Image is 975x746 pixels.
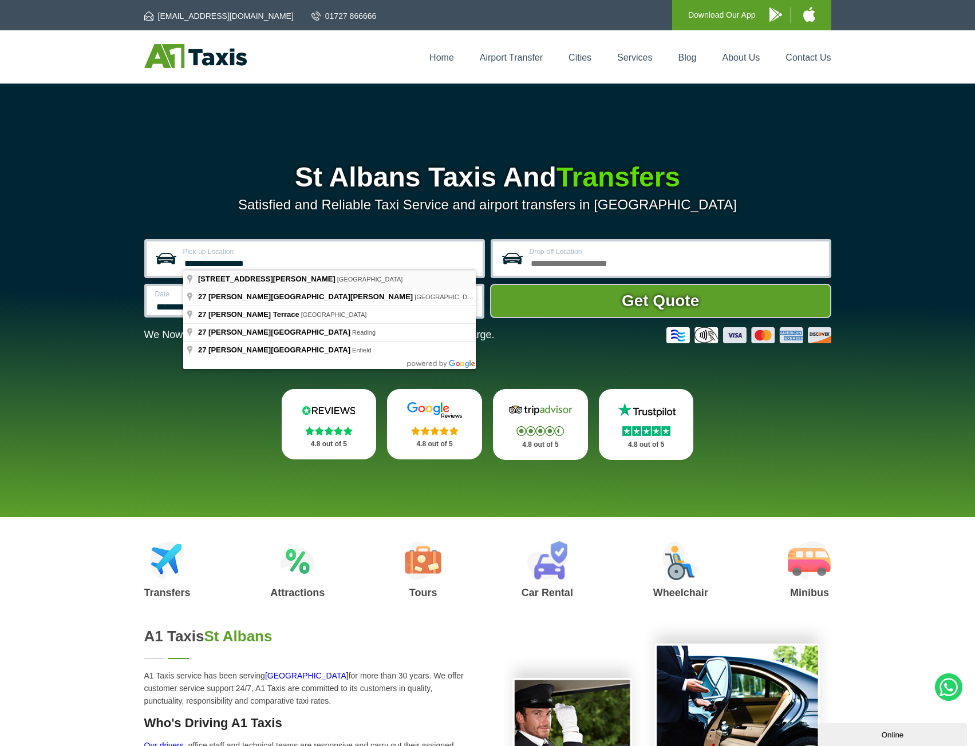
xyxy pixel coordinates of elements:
[415,293,480,300] span: [GEOGRAPHIC_DATA]
[527,541,567,580] img: Car Rental
[337,276,403,283] span: [GEOGRAPHIC_DATA]
[155,291,302,297] label: Date
[788,588,831,598] h3: Minibus
[183,248,476,255] label: Pick-up Location
[208,292,413,301] span: [PERSON_NAME][GEOGRAPHIC_DATA][PERSON_NAME]
[617,53,652,62] a: Services
[506,402,575,419] img: Tripadvisor
[429,53,454,62] a: Home
[400,402,469,419] img: Google
[270,588,325,598] h3: Attractions
[144,10,294,22] a: [EMAIL_ADDRESS][DOMAIN_NAME]
[280,541,315,580] img: Attractions
[208,310,299,319] span: [PERSON_NAME] Terrace
[569,53,591,62] a: Cities
[688,8,756,22] p: Download Our App
[265,671,349,680] a: [GEOGRAPHIC_DATA]
[144,44,247,68] img: A1 Taxis St Albans LTD
[198,275,335,283] span: [STREET_ADDRESS][PERSON_NAME]
[352,329,376,336] span: Reading
[150,541,185,580] img: Airport Transfers
[788,541,831,580] img: Minibus
[785,53,831,62] a: Contact Us
[522,588,573,598] h3: Car Rental
[144,669,474,707] p: A1 Taxis service has been serving for more than 30 years. We offer customer service support 24/7,...
[208,346,350,354] span: [PERSON_NAME][GEOGRAPHIC_DATA]
[803,7,815,22] img: A1 Taxis iPhone App
[305,426,353,435] img: Stars
[144,197,831,213] p: Satisfied and Reliable Taxi Service and airport transfers in [GEOGRAPHIC_DATA]
[769,7,782,22] img: A1 Taxis Android App
[198,346,206,354] span: 27
[144,628,474,645] h2: A1 Taxis
[411,426,459,435] img: Stars
[662,541,699,580] img: Wheelchair
[301,311,367,318] span: [GEOGRAPHIC_DATA]
[282,389,377,459] a: Reviews.io Stars 4.8 out of 5
[144,329,495,341] p: We Now Accept Card & Contactless Payment In
[678,53,696,62] a: Blog
[612,402,681,419] img: Trustpilot
[556,162,680,192] span: Transfers
[198,310,206,319] span: 27
[599,389,694,460] a: Trustpilot Stars 4.8 out of 5
[611,438,681,452] p: 4.8 out of 5
[516,426,564,436] img: Stars
[208,328,350,336] span: [PERSON_NAME][GEOGRAPHIC_DATA]
[198,292,206,301] span: 27
[198,328,206,336] span: 27
[294,437,364,451] p: 4.8 out of 5
[352,347,372,354] span: Enfield
[405,588,441,598] h3: Tours
[493,389,588,460] a: Tripadvisor Stars 4.8 out of 5
[400,437,469,451] p: 4.8 out of 5
[530,248,822,255] label: Drop-off Location
[405,541,441,580] img: Tours
[723,53,760,62] a: About Us
[311,10,377,22] a: 01727 866666
[506,438,575,452] p: 4.8 out of 5
[387,389,482,459] a: Google Stars 4.8 out of 5
[653,588,708,598] h3: Wheelchair
[294,402,363,419] img: Reviews.io
[818,721,969,746] iframe: chat widget
[144,164,831,191] h1: St Albans Taxis And
[622,426,670,436] img: Stars
[204,628,273,645] span: St Albans
[144,588,191,598] h3: Transfers
[666,327,831,343] img: Credit And Debit Cards
[490,284,831,318] button: Get Quote
[480,53,543,62] a: Airport Transfer
[144,716,474,731] h3: Who's Driving A1 Taxis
